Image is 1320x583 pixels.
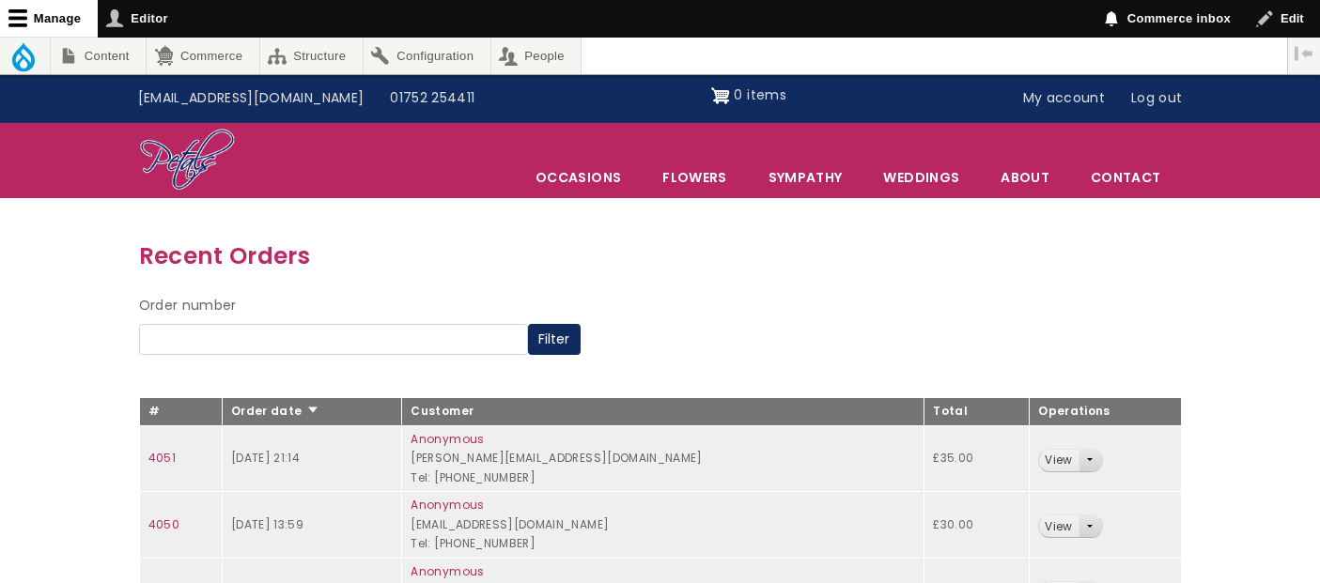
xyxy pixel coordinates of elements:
[924,398,1030,426] th: Total
[734,85,785,104] span: 0 items
[402,492,924,559] td: [EMAIL_ADDRESS][DOMAIN_NAME] Tel: [PHONE_NUMBER]
[1030,398,1181,426] th: Operations
[231,450,300,466] time: [DATE] 21:14
[231,516,303,532] time: [DATE] 13:59
[711,81,730,111] img: Shopping cart
[863,158,979,197] span: Weddings
[411,563,484,579] a: Anonymous
[981,158,1069,197] a: About
[491,38,582,74] a: People
[411,431,484,447] a: Anonymous
[147,38,258,74] a: Commerce
[148,450,176,466] a: 4051
[528,324,581,356] button: Filter
[1071,158,1180,197] a: Contact
[139,238,1182,274] h3: Recent Orders
[1010,81,1119,116] a: My account
[1039,450,1078,471] a: View
[148,516,179,532] a: 4050
[1118,81,1195,116] a: Log out
[1039,515,1078,537] a: View
[260,38,363,74] a: Structure
[1288,38,1320,69] button: Vertical orientation
[516,158,641,197] span: Occasions
[377,81,488,116] a: 01752 254411
[139,398,222,426] th: #
[51,38,146,74] a: Content
[364,38,490,74] a: Configuration
[402,425,924,492] td: [PERSON_NAME][EMAIL_ADDRESS][DOMAIN_NAME] Tel: [PHONE_NUMBER]
[924,425,1030,492] td: £35.00
[402,398,924,426] th: Customer
[711,81,786,111] a: Shopping cart 0 items
[411,497,484,513] a: Anonymous
[139,128,236,193] img: Home
[643,158,746,197] a: Flowers
[924,492,1030,559] td: £30.00
[231,403,320,419] a: Order date
[749,158,862,197] a: Sympathy
[139,295,237,317] label: Order number
[125,81,378,116] a: [EMAIL_ADDRESS][DOMAIN_NAME]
